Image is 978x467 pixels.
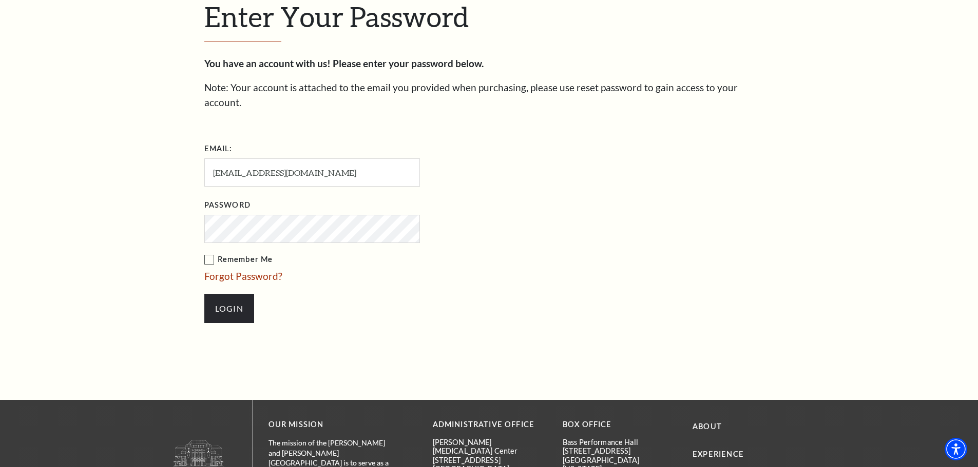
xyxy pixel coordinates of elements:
[204,294,254,323] input: Submit button
[204,253,523,266] label: Remember Me
[204,199,251,212] label: Password
[204,270,282,282] a: Forgot Password?
[563,418,677,431] p: BOX OFFICE
[563,438,677,446] p: Bass Performance Hall
[945,438,967,460] div: Accessibility Menu
[433,456,547,464] p: [STREET_ADDRESS]
[693,422,722,431] a: About
[204,143,233,155] label: Email:
[433,418,547,431] p: Administrative Office
[563,446,677,455] p: [STREET_ADDRESS]
[204,158,420,187] input: Required
[693,450,744,458] a: Experience
[433,438,547,456] p: [PERSON_NAME][MEDICAL_DATA] Center
[269,418,397,431] p: OUR MISSION
[204,80,774,110] p: Note: Your account is attached to the email you provided when purchasing, please use reset passwo...
[333,57,484,69] strong: Please enter your password below.
[204,57,331,69] strong: You have an account with us!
